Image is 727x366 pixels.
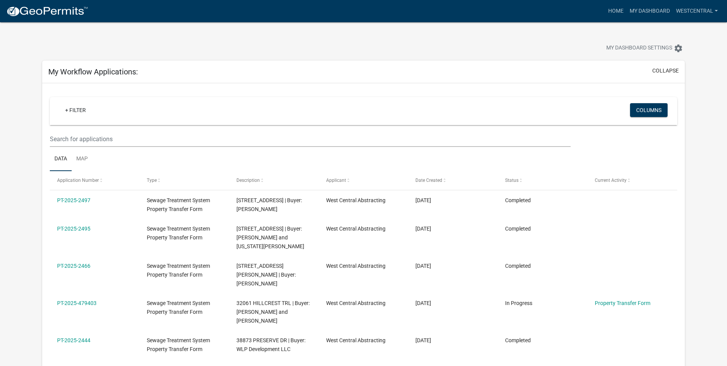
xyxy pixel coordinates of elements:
[318,171,408,190] datatable-header-cell: Applicant
[139,171,229,190] datatable-header-cell: Type
[627,4,673,18] a: My Dashboard
[505,178,519,183] span: Status
[326,337,386,343] span: West Central Abstracting
[505,337,531,343] span: Completed
[236,178,260,183] span: Description
[57,337,90,343] a: PT-2025-2444
[588,171,677,190] datatable-header-cell: Current Activity
[415,300,431,306] span: 09/16/2025
[236,197,302,212] span: 522 VASA AVE E | Buyer: Rodney Thomas
[236,263,296,287] span: 206 DUNTON ST W | Buyer: Dawn Edlund
[415,226,431,232] span: 09/18/2025
[630,103,668,117] button: Columns
[673,4,721,18] a: westcentral
[505,197,531,203] span: Completed
[57,263,90,269] a: PT-2025-2466
[326,263,386,269] span: West Central Abstracting
[236,226,304,249] span: 1506 PARK ST | Buyer: Roger and Virginia Lange
[415,263,431,269] span: 09/16/2025
[59,103,92,117] a: + Filter
[595,300,650,306] a: Property Transfer Form
[415,197,431,203] span: 09/18/2025
[652,67,679,75] button: collapse
[606,44,672,53] span: My Dashboard Settings
[147,197,210,212] span: Sewage Treatment System Property Transfer Form
[326,197,386,203] span: West Central Abstracting
[57,300,97,306] a: PT-2025-479403
[326,178,346,183] span: Applicant
[505,226,531,232] span: Completed
[50,147,72,171] a: Data
[415,337,431,343] span: 09/15/2025
[50,171,139,190] datatable-header-cell: Application Number
[505,263,531,269] span: Completed
[236,300,310,324] span: 32061 HILLCREST TRL | Buyer: Linnae Leary and Ryan Leary
[57,178,99,183] span: Application Number
[326,226,386,232] span: West Central Abstracting
[57,197,90,203] a: PT-2025-2497
[600,41,689,56] button: My Dashboard Settingssettings
[229,171,319,190] datatable-header-cell: Description
[415,178,442,183] span: Date Created
[674,44,683,53] i: settings
[147,300,210,315] span: Sewage Treatment System Property Transfer Form
[595,178,627,183] span: Current Activity
[605,4,627,18] a: Home
[498,171,588,190] datatable-header-cell: Status
[408,171,498,190] datatable-header-cell: Date Created
[50,131,571,147] input: Search for applications
[326,300,386,306] span: West Central Abstracting
[505,300,532,306] span: In Progress
[57,226,90,232] a: PT-2025-2495
[236,337,305,352] span: 38873 PRESERVE DR | Buyer: WLP Development LLC
[147,337,210,352] span: Sewage Treatment System Property Transfer Form
[147,263,210,278] span: Sewage Treatment System Property Transfer Form
[147,178,157,183] span: Type
[48,67,138,76] h5: My Workflow Applications:
[72,147,92,171] a: Map
[147,226,210,241] span: Sewage Treatment System Property Transfer Form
